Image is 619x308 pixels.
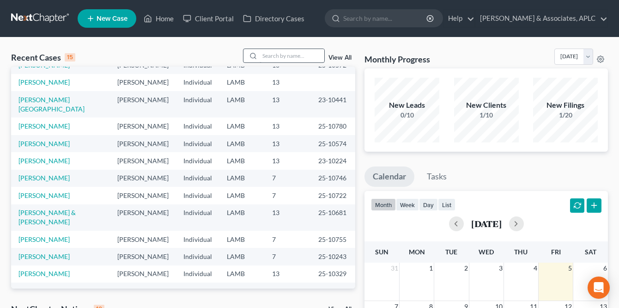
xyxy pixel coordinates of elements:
[176,283,219,300] td: Individual
[219,187,265,204] td: LAMB
[110,74,176,91] td: [PERSON_NAME]
[219,152,265,169] td: LAMB
[475,10,607,27] a: [PERSON_NAME] & Associates, APLC
[364,166,414,187] a: Calendar
[419,166,455,187] a: Tasks
[110,152,176,169] td: [PERSON_NAME]
[311,231,355,248] td: 25-10755
[238,10,309,27] a: Directory Cases
[311,135,355,152] td: 25-10574
[219,283,265,300] td: LAMB
[18,96,85,113] a: [PERSON_NAME][GEOGRAPHIC_DATA]
[498,263,504,274] span: 3
[438,198,455,211] button: list
[18,235,70,243] a: [PERSON_NAME]
[428,263,434,274] span: 1
[463,263,469,274] span: 2
[265,91,311,117] td: 13
[219,248,265,265] td: LAMB
[265,283,311,300] td: 13
[454,100,519,111] div: New Clients
[419,198,438,211] button: day
[176,265,219,283] td: Individual
[533,263,538,274] span: 4
[176,187,219,204] td: Individual
[551,248,561,256] span: Fri
[18,61,70,69] a: [PERSON_NAME]
[479,248,494,256] span: Wed
[265,152,311,169] td: 13
[371,198,396,211] button: month
[219,117,265,135] td: LAMB
[265,117,311,135] td: 13
[110,204,176,231] td: [PERSON_NAME]
[176,117,219,135] td: Individual
[18,287,70,295] a: [PERSON_NAME]
[176,248,219,265] td: Individual
[311,265,355,283] td: 25-10329
[110,91,176,117] td: [PERSON_NAME]
[396,198,419,211] button: week
[343,10,428,27] input: Search by name...
[265,248,311,265] td: 7
[311,248,355,265] td: 25-10243
[311,204,355,231] td: 25-10681
[18,253,70,260] a: [PERSON_NAME]
[311,170,355,187] td: 25-10746
[110,117,176,135] td: [PERSON_NAME]
[445,248,457,256] span: Tue
[219,74,265,91] td: LAMB
[176,74,219,91] td: Individual
[602,263,608,274] span: 6
[219,135,265,152] td: LAMB
[311,91,355,117] td: 23-10441
[219,204,265,231] td: LAMB
[176,152,219,169] td: Individual
[454,111,519,120] div: 1/10
[18,122,70,130] a: [PERSON_NAME]
[514,248,528,256] span: Thu
[219,265,265,283] td: LAMB
[443,10,474,27] a: Help
[567,263,573,274] span: 5
[390,263,399,274] span: 31
[110,265,176,283] td: [PERSON_NAME]
[18,191,70,199] a: [PERSON_NAME]
[409,248,425,256] span: Mon
[110,187,176,204] td: [PERSON_NAME]
[311,187,355,204] td: 25-10722
[265,265,311,283] td: 13
[219,231,265,248] td: LAMB
[176,170,219,187] td: Individual
[11,52,75,63] div: Recent Cases
[375,248,388,256] span: Sun
[533,100,598,111] div: New Filings
[65,53,75,62] div: 15
[265,231,311,248] td: 7
[364,54,430,65] h3: Monthly Progress
[18,270,70,277] a: [PERSON_NAME]
[265,74,311,91] td: 13
[219,170,265,187] td: LAMB
[110,283,176,300] td: [PERSON_NAME]
[265,135,311,152] td: 13
[176,204,219,231] td: Individual
[18,140,70,148] a: [PERSON_NAME]
[97,15,127,22] span: New Case
[533,111,598,120] div: 1/20
[375,100,439,111] div: New Leads
[18,209,76,226] a: [PERSON_NAME] & [PERSON_NAME]
[139,10,178,27] a: Home
[471,219,502,228] h2: [DATE]
[110,231,176,248] td: [PERSON_NAME]
[219,91,265,117] td: LAMB
[18,174,70,182] a: [PERSON_NAME]
[110,170,176,187] td: [PERSON_NAME]
[265,170,311,187] td: 7
[311,117,355,135] td: 25-10780
[260,49,324,62] input: Search by name...
[311,152,355,169] td: 23-10224
[311,283,355,300] td: 24-10008
[375,111,439,120] div: 0/10
[265,187,311,204] td: 7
